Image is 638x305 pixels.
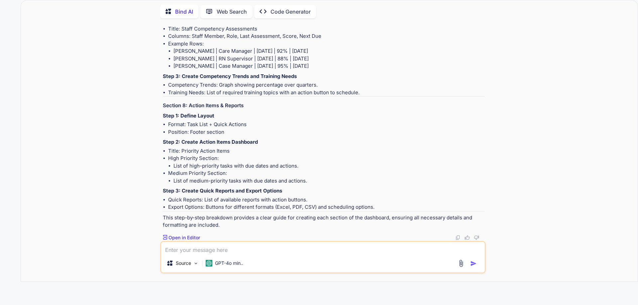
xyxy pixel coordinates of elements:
p: GPT-4o min.. [215,260,243,267]
img: like [465,235,470,240]
img: icon [470,260,477,267]
p: Title: Priority Action Items [168,147,484,155]
li: Format: Task List + Quick Actions [168,121,484,128]
img: dislike [474,235,479,240]
p: Source [176,260,191,267]
li: List of high-priority tasks with due dates and actions. [173,162,484,170]
img: Pick Models [193,261,199,266]
li: Title: Staff Competency Assessments [168,25,484,33]
li: Quick Reports: List of available reports with action buttons. [168,196,484,204]
p: Medium Priority Section: [168,170,484,177]
li: Competency Trends: Graph showing percentage over quarters. [168,81,484,89]
img: copy [455,235,461,240]
strong: Step 2: Create Action Items Dashboard [163,139,258,145]
p: Open in Editor [168,234,200,241]
p: Code Generator [270,8,311,16]
strong: Step 3: Create Quick Reports and Export Options [163,188,282,194]
p: High Priority Section: [168,155,484,162]
li: Export Options: Buttons for different formats (Excel, PDF, CSV) and scheduling options. [168,203,484,211]
h3: Section 8: Action Items & Reports [163,102,484,110]
img: GPT-4o mini [206,260,212,267]
img: attachment [457,260,465,267]
strong: Step 1: Define Layout [163,113,214,119]
li: [PERSON_NAME] | Care Manager | [DATE] | 92% | [DATE] [173,47,484,55]
strong: Step 3: Create Competency Trends and Training Needs [163,73,297,79]
p: This step-by-step breakdown provides a clear guide for creating each section of the dashboard, en... [163,214,484,229]
p: Bind AI [175,8,193,16]
li: Training Needs: List of required training topics with an action button to schedule. [168,89,484,97]
li: [PERSON_NAME] | Case Manager | [DATE] | 95% | [DATE] [173,62,484,70]
li: Position: Footer section [168,128,484,136]
li: Columns: Staff Member, Role, Last Assessment, Score, Next Due [168,33,484,40]
li: Example Rows: [168,40,484,70]
p: Web Search [217,8,247,16]
li: [PERSON_NAME] | RN Supervisor | [DATE] | 88% | [DATE] [173,55,484,63]
li: List of medium-priority tasks with due dates and actions. [173,177,484,185]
